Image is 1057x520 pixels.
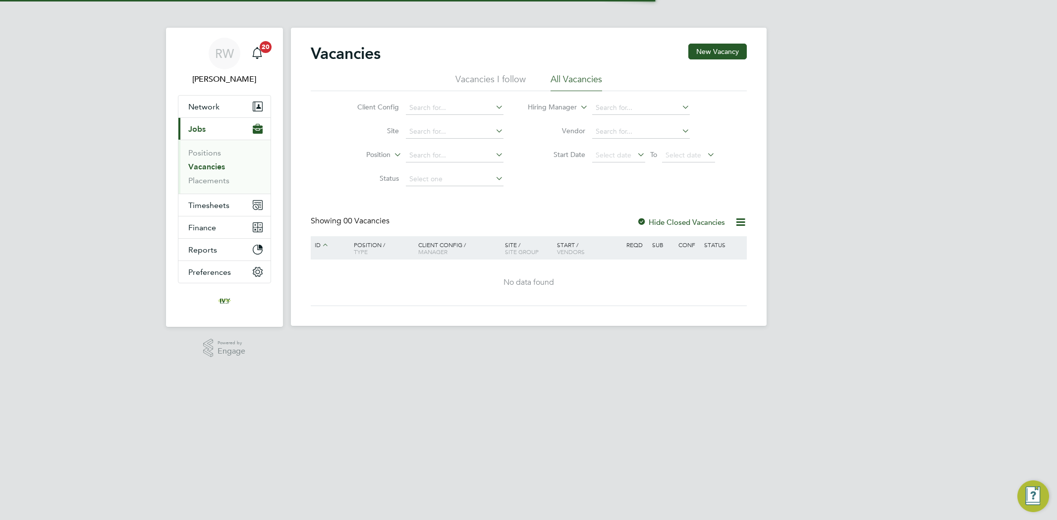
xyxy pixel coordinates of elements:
span: Select date [666,151,701,159]
span: Select date [596,151,631,159]
button: Timesheets [178,194,271,216]
span: Vendors [557,248,585,256]
a: Powered byEngage [203,339,245,358]
button: New Vacancy [688,44,747,59]
span: Finance [188,223,216,232]
input: Search for... [406,125,503,139]
a: Go to home page [178,293,271,309]
input: Search for... [406,101,503,115]
label: Status [342,174,399,183]
span: To [647,148,660,161]
input: Search for... [592,125,690,139]
span: Reports [188,245,217,255]
span: 20 [260,41,272,53]
span: 00 Vacancies [343,216,389,226]
div: Client Config / [416,236,502,260]
div: Jobs [178,140,271,194]
div: Site / [502,236,555,260]
nav: Main navigation [166,28,283,327]
input: Search for... [592,101,690,115]
li: Vacancies I follow [455,73,526,91]
li: All Vacancies [551,73,602,91]
span: Network [188,102,220,111]
span: Engage [218,347,245,356]
div: Position / [346,236,416,260]
div: Conf [676,236,702,253]
input: Select one [406,172,503,186]
button: Engage Resource Center [1017,480,1049,512]
button: Network [178,96,271,117]
label: Vendor [528,126,585,135]
label: Client Config [342,103,399,111]
a: RW[PERSON_NAME] [178,38,271,85]
label: Hide Closed Vacancies [637,217,725,227]
input: Search for... [406,149,503,162]
div: Sub [650,236,675,253]
span: Powered by [218,339,245,347]
label: Position [334,150,390,160]
a: Vacancies [188,162,225,171]
div: No data found [312,277,745,288]
div: Start / [555,236,624,260]
label: Start Date [528,150,585,159]
button: Reports [178,239,271,260]
span: Preferences [188,267,231,277]
label: Site [342,126,399,135]
span: RW [215,47,234,60]
span: Site Group [505,248,539,256]
div: Showing [311,216,391,226]
div: Status [702,236,745,253]
span: Timesheets [188,201,229,210]
a: Positions [188,148,221,157]
button: Jobs [178,118,271,140]
div: Reqd [624,236,650,253]
span: Manager [418,248,447,256]
span: Type [354,248,368,256]
div: ID [312,236,347,254]
h2: Vacancies [311,44,381,63]
button: Preferences [178,261,271,283]
label: Hiring Manager [520,103,577,112]
a: 20 [247,38,267,69]
img: ivyresourcegroup-logo-retina.png [217,293,232,309]
button: Finance [178,216,271,238]
span: Jobs [188,124,206,134]
a: Placements [188,176,229,185]
span: Rob Winchle [178,73,271,85]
